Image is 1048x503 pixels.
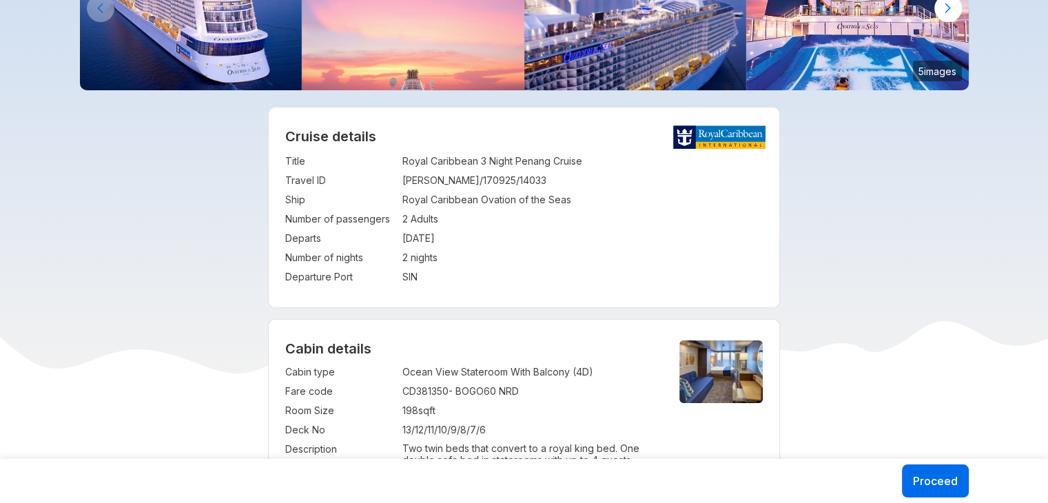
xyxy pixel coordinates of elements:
[402,209,763,229] td: 2 Adults
[402,384,656,398] div: CD381350 - BOGO60 NRD
[402,362,656,382] td: Ocean View Stateroom With Balcony (4D)
[285,152,395,171] td: Title
[402,267,763,287] td: SIN
[285,340,763,357] h4: Cabin details
[395,229,402,248] td: :
[285,420,395,440] td: Deck No
[402,248,763,267] td: 2 nights
[285,229,395,248] td: Departs
[285,248,395,267] td: Number of nights
[913,61,962,81] small: 5 images
[285,209,395,229] td: Number of passengers
[402,420,656,440] td: 13/12/11/10/9/8/7/6
[395,382,402,401] td: :
[285,362,395,382] td: Cabin type
[395,267,402,287] td: :
[285,267,395,287] td: Departure Port
[395,440,402,469] td: :
[402,171,763,190] td: [PERSON_NAME]/170925/14033
[285,171,395,190] td: Travel ID
[395,248,402,267] td: :
[285,382,395,401] td: Fare code
[395,171,402,190] td: :
[285,128,763,145] h2: Cruise details
[395,401,402,420] td: :
[402,152,763,171] td: Royal Caribbean 3 Night Penang Cruise
[285,440,395,469] td: Description
[395,209,402,229] td: :
[395,190,402,209] td: :
[402,442,656,466] p: Two twin beds that convert to a royal king bed. One double sofa bed in staterooms with up to 4 gu...
[902,464,969,497] button: Proceed
[402,229,763,248] td: [DATE]
[285,401,395,420] td: Room Size
[285,190,395,209] td: Ship
[402,401,656,420] td: 198 sqft
[395,420,402,440] td: :
[395,152,402,171] td: :
[402,190,763,209] td: Royal Caribbean Ovation of the Seas
[395,362,402,382] td: :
